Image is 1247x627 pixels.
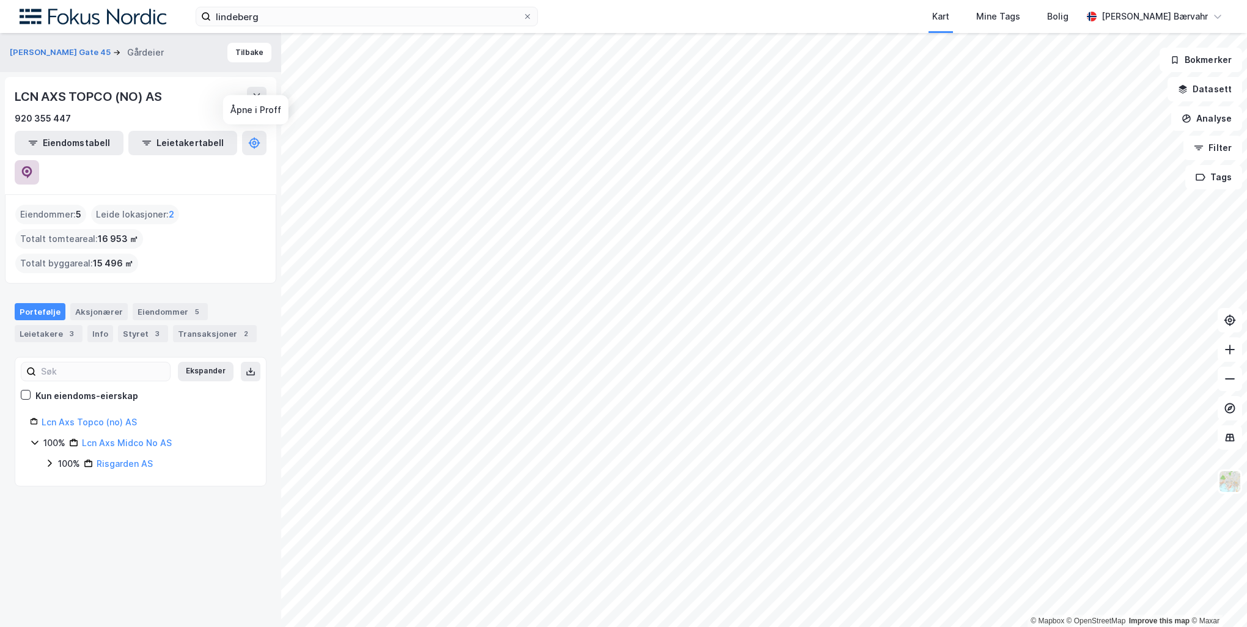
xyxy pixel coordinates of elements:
span: 16 953 ㎡ [98,232,138,246]
div: Eiendommer : [15,205,86,224]
button: Ekspander [178,362,234,381]
a: Improve this map [1129,617,1190,625]
div: Gårdeier [127,45,164,60]
input: Søk [36,362,170,381]
span: 2 [169,207,174,222]
button: Tilbake [227,43,271,62]
div: Mine Tags [976,9,1020,24]
div: Bolig [1047,9,1069,24]
iframe: Chat Widget [1186,568,1247,627]
div: Info [87,325,113,342]
button: Leietakertabell [128,131,237,155]
span: 5 [76,207,81,222]
input: Søk på adresse, matrikkel, gårdeiere, leietakere eller personer [211,7,523,26]
div: Leide lokasjoner : [91,205,179,224]
span: 15 496 ㎡ [93,256,133,271]
a: Mapbox [1031,617,1064,625]
div: Portefølje [15,303,65,320]
div: 3 [151,328,163,340]
div: LCN AXS TOPCO (NO) AS [15,87,164,106]
div: Totalt tomteareal : [15,229,143,249]
button: [PERSON_NAME] Gate 45 [10,46,113,59]
div: Kontrollprogram for chat [1186,568,1247,627]
div: [PERSON_NAME] Bærvahr [1102,9,1208,24]
div: Styret [118,325,168,342]
div: Eiendommer [133,303,208,320]
a: Lcn Axs Midco No AS [82,438,172,448]
div: 920 355 447 [15,111,71,126]
div: Leietakere [15,325,83,342]
div: 3 [65,328,78,340]
a: Risgarden AS [97,458,153,469]
div: 100% [43,436,65,450]
div: Kart [932,9,949,24]
a: Lcn Axs Topco (no) AS [42,417,137,427]
div: 5 [191,306,203,318]
button: Analyse [1171,106,1242,131]
div: 2 [240,328,252,340]
button: Bokmerker [1160,48,1242,72]
div: 100% [58,457,80,471]
div: Totalt byggareal : [15,254,138,273]
div: Transaksjoner [173,325,257,342]
div: Kun eiendoms-eierskap [35,389,138,403]
button: Eiendomstabell [15,131,123,155]
button: Tags [1185,165,1242,189]
img: fokus-nordic-logo.8a93422641609758e4ac.png [20,9,166,25]
img: Z [1218,470,1241,493]
div: Aksjonærer [70,303,128,320]
a: OpenStreetMap [1067,617,1126,625]
button: Datasett [1168,77,1242,101]
button: Filter [1183,136,1242,160]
